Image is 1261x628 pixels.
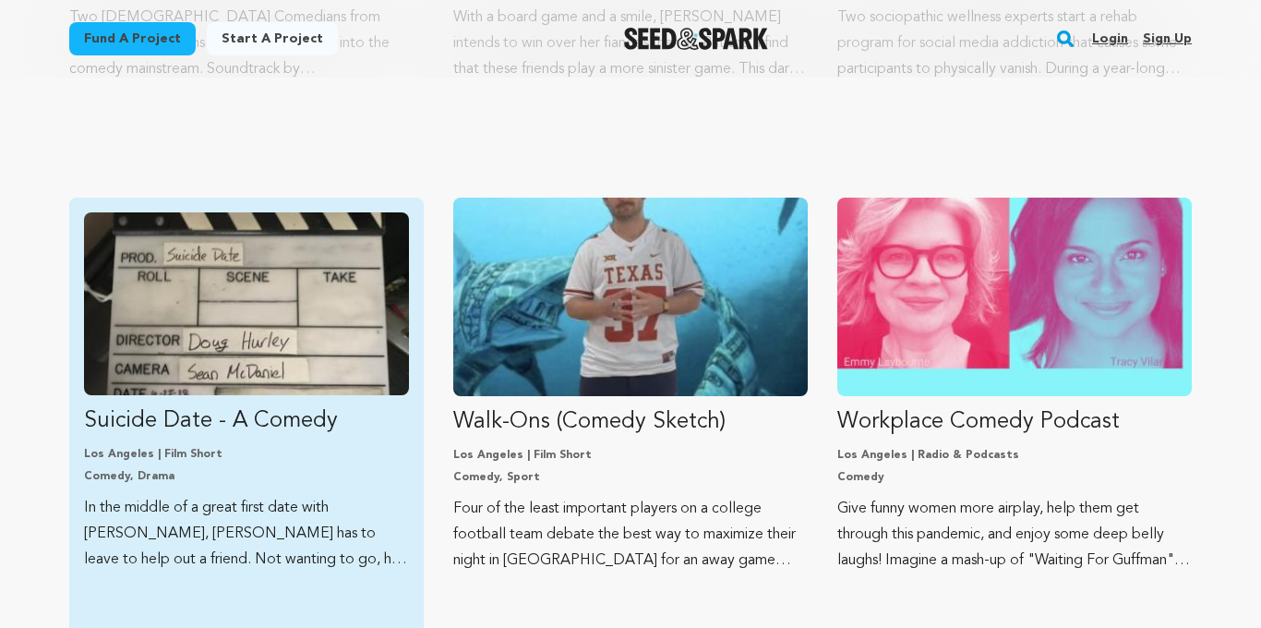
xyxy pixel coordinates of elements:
a: Fund Walk-Ons (Comedy Sketch) [453,198,808,574]
p: Give funny women more airplay, help them get through this pandemic, and enjoy some deep belly lau... [837,496,1192,574]
p: Los Angeles | Film Short [84,447,409,462]
p: Comedy, Sport [453,470,808,485]
p: Comedy [837,470,1192,485]
p: Workplace Comedy Podcast [837,407,1192,437]
a: Fund a project [69,22,196,55]
a: Seed&Spark Homepage [624,28,769,50]
a: Fund Suicide Date - A Comedy [84,212,409,573]
p: Suicide Date - A Comedy [84,406,409,436]
img: Seed&Spark Logo Dark Mode [624,28,769,50]
p: Walk-Ons (Comedy Sketch) [453,407,808,437]
a: Fund Workplace Comedy Podcast [837,198,1192,574]
p: Los Angeles | Radio & Podcasts [837,448,1192,463]
p: In the middle of a great first date with [PERSON_NAME], [PERSON_NAME] has to leave to help out a ... [84,495,409,573]
p: Comedy, Drama [84,469,409,484]
a: Login [1092,24,1128,54]
a: Start a project [207,22,338,55]
p: Four of the least important players on a college football team debate the best way to maximize th... [453,496,808,574]
a: Sign up [1143,24,1192,54]
p: Los Angeles | Film Short [453,448,808,463]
